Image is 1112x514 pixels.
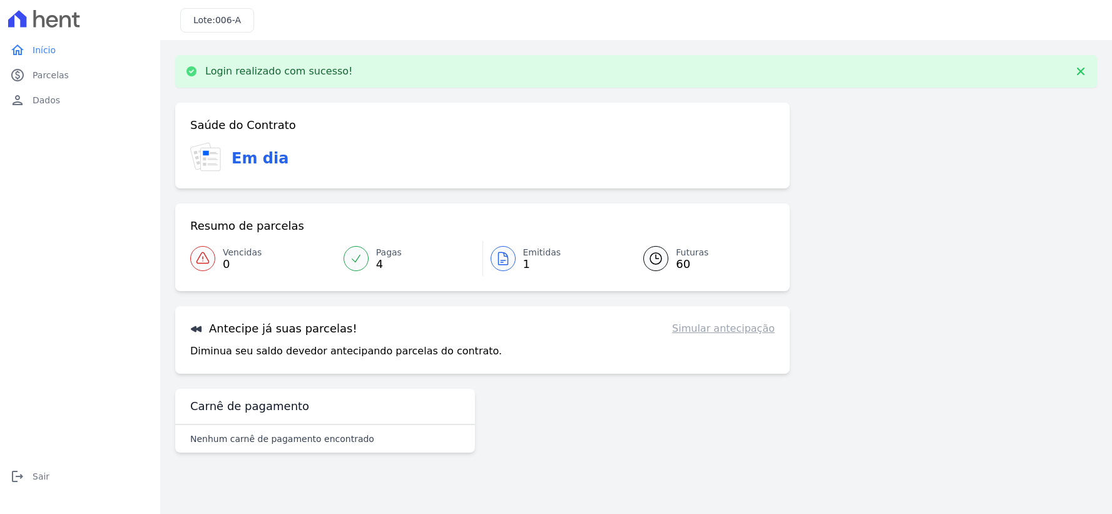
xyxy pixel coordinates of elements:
[10,93,25,108] i: person
[223,259,262,269] span: 0
[676,246,708,259] span: Futuras
[33,470,49,483] span: Sair
[232,147,288,170] h3: Em dia
[190,399,309,414] h3: Carnê de pagamento
[5,63,155,88] a: paidParcelas
[336,241,482,276] a: Pagas 4
[205,65,353,78] p: Login realizado com sucesso!
[33,44,56,56] span: Início
[190,433,374,445] p: Nenhum carnê de pagamento encontrado
[10,469,25,484] i: logout
[676,259,708,269] span: 60
[223,246,262,259] span: Vencidas
[523,259,561,269] span: 1
[33,69,69,81] span: Parcelas
[193,14,241,27] h3: Lote:
[190,241,336,276] a: Vencidas 0
[10,68,25,83] i: paid
[190,118,296,133] h3: Saúde do Contrato
[376,246,402,259] span: Pagas
[5,38,155,63] a: homeInício
[190,321,357,336] h3: Antecipe já suas parcelas!
[190,344,502,359] p: Diminua seu saldo devedor antecipando parcelas do contrato.
[483,241,629,276] a: Emitidas 1
[10,43,25,58] i: home
[33,94,60,106] span: Dados
[5,464,155,489] a: logoutSair
[5,88,155,113] a: personDados
[190,218,304,234] h3: Resumo de parcelas
[672,321,775,336] a: Simular antecipação
[215,15,241,25] span: 006-A
[523,246,561,259] span: Emitidas
[628,241,775,276] a: Futuras 60
[376,259,402,269] span: 4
